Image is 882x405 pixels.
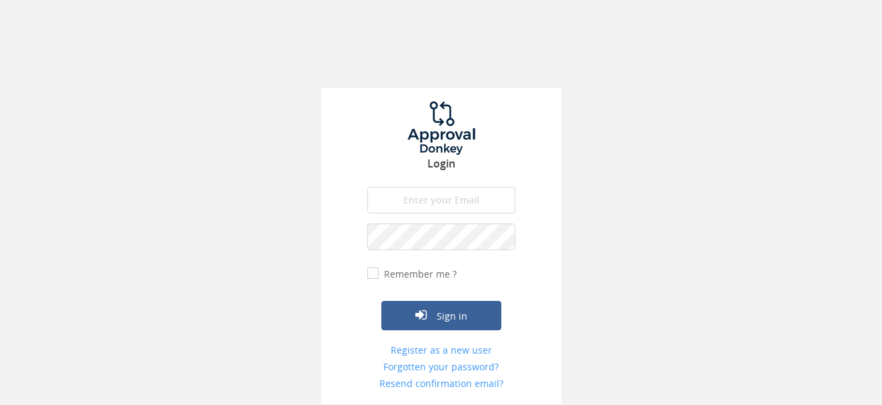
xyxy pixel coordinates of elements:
[367,344,515,357] a: Register as a new user
[367,360,515,374] a: Forgotten your password?
[367,377,515,390] a: Resend confirmation email?
[321,158,561,170] h3: Login
[381,301,501,330] button: Sign in
[391,101,491,155] img: logo.png
[367,187,515,214] input: Enter your Email
[381,268,457,281] label: Remember me ?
